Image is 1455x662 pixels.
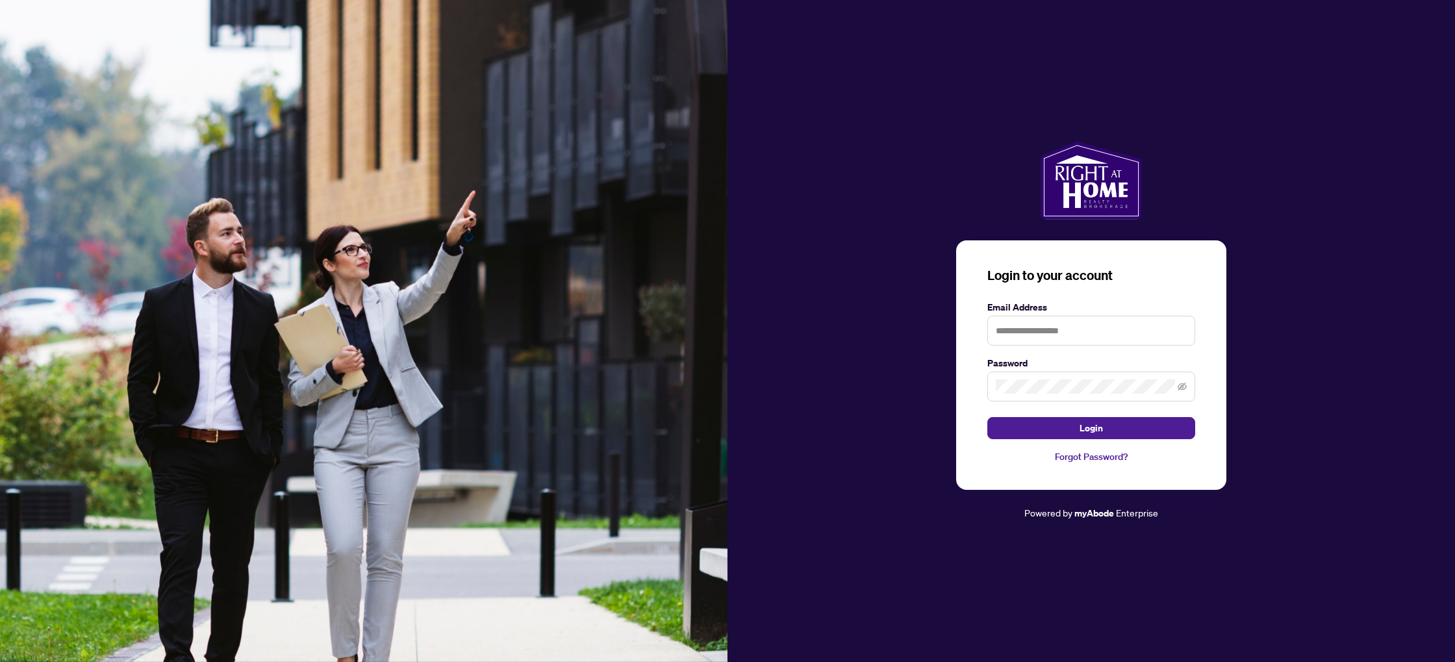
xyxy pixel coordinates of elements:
[987,450,1195,464] a: Forgot Password?
[1041,142,1141,220] img: ma-logo
[1178,382,1187,391] span: eye-invisible
[1074,506,1114,520] a: myAbode
[987,417,1195,439] button: Login
[987,356,1195,370] label: Password
[987,300,1195,314] label: Email Address
[1024,507,1072,518] span: Powered by
[1116,507,1158,518] span: Enterprise
[987,266,1195,285] h3: Login to your account
[1080,418,1103,439] span: Login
